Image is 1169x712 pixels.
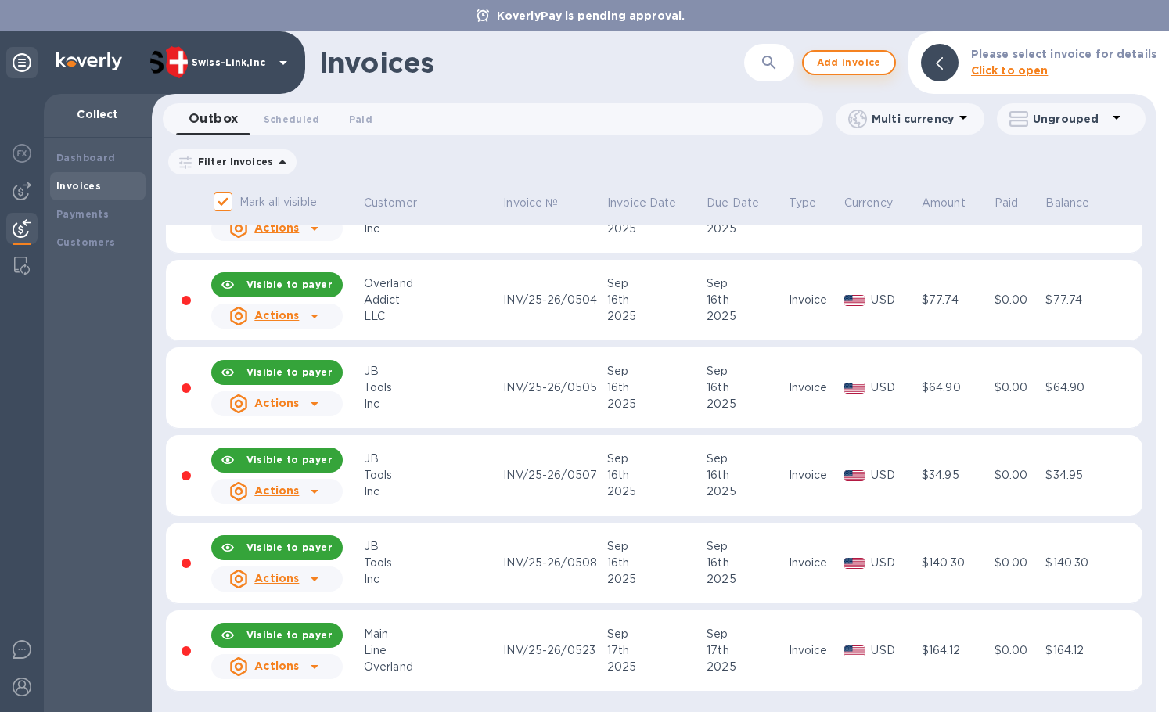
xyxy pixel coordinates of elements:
[192,155,273,168] p: Filter Invoices
[349,111,372,128] span: Paid
[364,467,498,484] div: Tools
[607,363,702,379] div: Sep
[254,397,299,409] u: Actions
[607,538,702,555] div: Sep
[56,152,116,164] b: Dashboard
[503,292,602,308] div: INV/25-26/0504
[254,221,299,234] u: Actions
[246,454,333,466] b: Visible to payer
[607,659,702,675] div: 2025
[364,195,437,211] span: Customer
[789,379,840,396] div: Invoice
[192,57,270,68] p: Swiss-Link,Inc
[995,642,1041,659] div: $0.00
[922,195,986,211] span: Amount
[607,571,702,588] div: 2025
[607,379,702,396] div: 16th
[246,279,333,290] b: Visible to payer
[844,195,893,211] p: Currency
[607,555,702,571] div: 16th
[364,659,498,675] div: Overland
[56,208,109,220] b: Payments
[503,467,602,484] div: INV/25-26/0507
[844,295,865,306] img: USD
[789,642,840,659] div: Invoice
[707,292,783,308] div: 16th
[489,8,693,23] p: KoverlyPay is pending approval.
[364,363,498,379] div: JB
[364,308,498,325] div: LLC
[707,363,783,379] div: Sep
[503,195,558,211] p: Invoice №
[264,111,320,128] span: Scheduled
[707,642,783,659] div: 17th
[971,48,1156,60] b: Please select invoice for details
[364,275,498,292] div: Overland
[254,309,299,322] u: Actions
[707,555,783,571] div: 16th
[607,275,702,292] div: Sep
[13,144,31,163] img: Foreign exchange
[995,292,1041,308] div: $0.00
[971,64,1049,77] b: Click to open
[707,626,783,642] div: Sep
[922,195,966,211] p: Amount
[364,292,498,308] div: Addict
[364,195,417,211] p: Customer
[1045,195,1089,211] p: Balance
[922,642,990,659] div: $164.12
[607,221,702,237] div: 2025
[319,46,434,79] h1: Invoices
[995,467,1041,484] div: $0.00
[1045,642,1113,659] div: $164.12
[607,308,702,325] div: 2025
[364,555,498,571] div: Tools
[1045,195,1110,211] span: Balance
[364,626,498,642] div: Main
[789,467,840,484] div: Invoice
[56,106,139,122] p: Collect
[995,555,1041,571] div: $0.00
[1045,555,1113,571] div: $140.30
[503,195,578,211] span: Invoice №
[871,467,917,484] p: USD
[607,642,702,659] div: 17th
[995,195,1039,211] span: Paid
[364,571,498,588] div: Inc
[254,660,299,672] u: Actions
[707,571,783,588] div: 2025
[707,484,783,500] div: 2025
[503,555,602,571] div: INV/25-26/0508
[503,379,602,396] div: INV/25-26/0505
[503,642,602,659] div: INV/25-26/0523
[707,396,783,412] div: 2025
[789,555,840,571] div: Invoice
[607,195,697,211] span: Invoice Date
[1033,111,1107,127] p: Ungrouped
[56,52,122,70] img: Logo
[607,626,702,642] div: Sep
[254,484,299,497] u: Actions
[1045,292,1113,308] div: $77.74
[189,108,239,130] span: Outbox
[922,379,990,396] div: $64.90
[707,195,779,211] span: Due Date
[995,195,1019,211] p: Paid
[922,555,990,571] div: $140.30
[707,379,783,396] div: 16th
[607,292,702,308] div: 16th
[56,236,116,248] b: Customers
[707,659,783,675] div: 2025
[56,180,101,192] b: Invoices
[707,451,783,467] div: Sep
[872,111,954,127] p: Multi currency
[364,396,498,412] div: Inc
[844,470,865,481] img: USD
[607,467,702,484] div: 16th
[871,555,917,571] p: USD
[802,50,896,75] button: Add invoice
[707,221,783,237] div: 2025
[871,292,917,308] p: USD
[607,396,702,412] div: 2025
[246,366,333,378] b: Visible to payer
